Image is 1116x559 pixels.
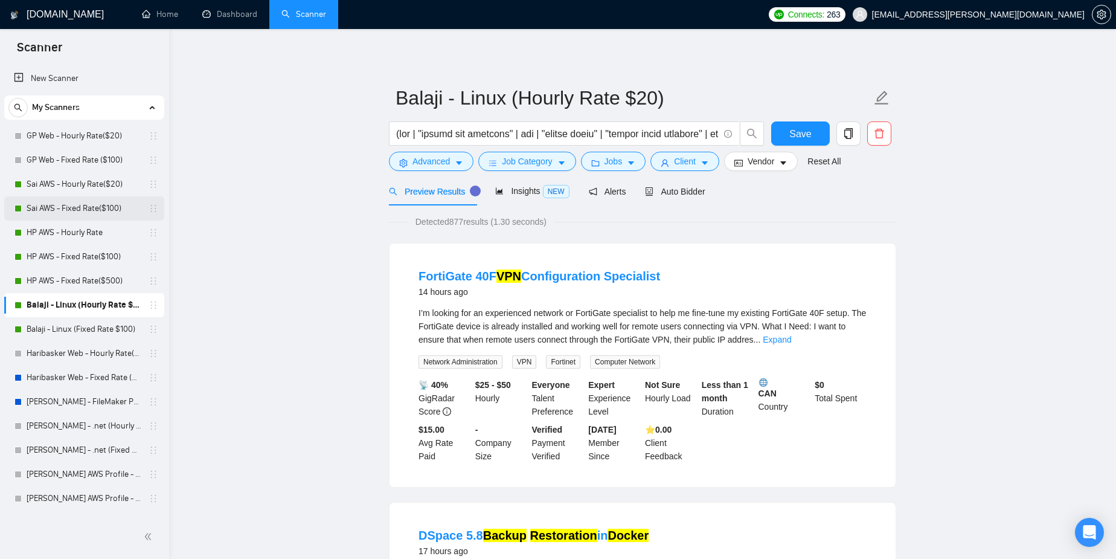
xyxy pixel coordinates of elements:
[868,128,891,139] span: delete
[416,378,473,418] div: GigRadar Score
[412,155,450,168] span: Advanced
[495,186,569,196] span: Insights
[748,155,774,168] span: Vendor
[586,423,643,463] div: Member Since
[4,95,164,511] li: My Scanners
[149,204,158,213] span: holder
[701,158,709,167] span: caret-down
[867,121,891,146] button: delete
[489,158,497,167] span: bars
[418,380,448,390] b: 📡 40%
[604,155,623,168] span: Jobs
[149,325,158,334] span: holder
[455,158,463,167] span: caret-down
[149,228,158,237] span: holder
[149,470,158,479] span: holder
[389,187,397,196] span: search
[1092,10,1111,19] span: setting
[27,366,141,390] a: Haribasker Web - Fixed Rate ($100)
[643,423,699,463] div: Client Feedback
[774,10,784,19] img: upwork-logo.png
[281,9,326,19] a: searchScanner
[27,414,141,438] a: [PERSON_NAME] - .net (Hourly Rate $20)
[759,378,768,387] img: 🌐
[27,293,141,317] a: Balaji - Linux (Hourly Rate $20)
[418,355,502,369] span: Network Administration
[589,187,597,196] span: notification
[149,252,158,262] span: holder
[149,131,158,141] span: holder
[27,341,141,366] a: Haribasker Web - Hourly Rate($25)
[643,378,699,418] div: Hourly Load
[650,152,719,171] button: userClientcaret-down
[645,425,672,435] b: ⭐️ 0.00
[779,158,787,167] span: caret-down
[1075,518,1104,547] div: Open Intercom Messenger
[14,66,155,91] a: New Scanner
[807,155,841,168] a: Reset All
[758,378,810,398] b: CAN
[724,130,732,138] span: info-circle
[754,335,761,344] span: ...
[202,9,257,19] a: dashboardDashboard
[149,397,158,407] span: holder
[530,529,597,542] mark: Restoration
[478,152,576,171] button: barsJob Categorycaret-down
[473,378,530,418] div: Hourly
[27,486,141,511] a: [PERSON_NAME] AWS Profile - DevOps
[532,425,563,435] b: Verified
[149,445,158,455] span: holder
[530,423,586,463] div: Payment Verified
[740,121,764,146] button: search
[645,380,680,390] b: Not Sure
[502,155,552,168] span: Job Category
[399,158,408,167] span: setting
[149,373,158,383] span: holder
[418,544,649,558] div: 17 hours ago
[149,179,158,189] span: holder
[27,462,141,486] a: [PERSON_NAME] AWS Profile - Solutions Architect
[837,128,860,139] span: copy
[699,378,756,418] div: Duration
[856,10,864,19] span: user
[407,215,555,228] span: Detected 877 results (1.30 seconds)
[627,158,635,167] span: caret-down
[27,124,141,148] a: GP Web - Hourly Rate($20)
[588,425,616,435] b: [DATE]
[142,9,178,19] a: homeHome
[27,438,141,462] a: [PERSON_NAME] - .net (Fixed Cost $100)
[532,380,570,390] b: Everyone
[827,8,840,21] span: 263
[396,126,719,141] input: Search Freelance Jobs...
[581,152,646,171] button: folderJobscaret-down
[740,128,763,139] span: search
[470,186,481,196] div: Tooltip anchor
[475,380,511,390] b: $25 - $50
[661,158,669,167] span: user
[588,380,615,390] b: Expert
[495,187,504,195] span: area-chart
[674,155,696,168] span: Client
[27,390,141,414] a: [PERSON_NAME] - FileMaker Profile
[815,380,824,390] b: $ 0
[27,148,141,172] a: GP Web - Fixed Rate ($100)
[144,531,156,543] span: double-left
[543,185,569,198] span: NEW
[530,378,586,418] div: Talent Preference
[389,152,473,171] button: settingAdvancedcaret-down
[389,187,476,196] span: Preview Results
[702,380,748,403] b: Less than 1 month
[788,8,824,21] span: Connects:
[557,158,566,167] span: caret-down
[9,103,27,112] span: search
[586,378,643,418] div: Experience Level
[27,317,141,341] a: Balaji - Linux (Fixed Rate $100)
[149,276,158,286] span: holder
[608,529,649,542] mark: Docker
[416,423,473,463] div: Avg Rate Paid
[149,494,158,503] span: holder
[1092,5,1111,24] button: setting
[443,407,451,416] span: info-circle
[418,529,649,542] a: DSpace 5.8Backup RestorationinDocker
[418,285,660,299] div: 14 hours ago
